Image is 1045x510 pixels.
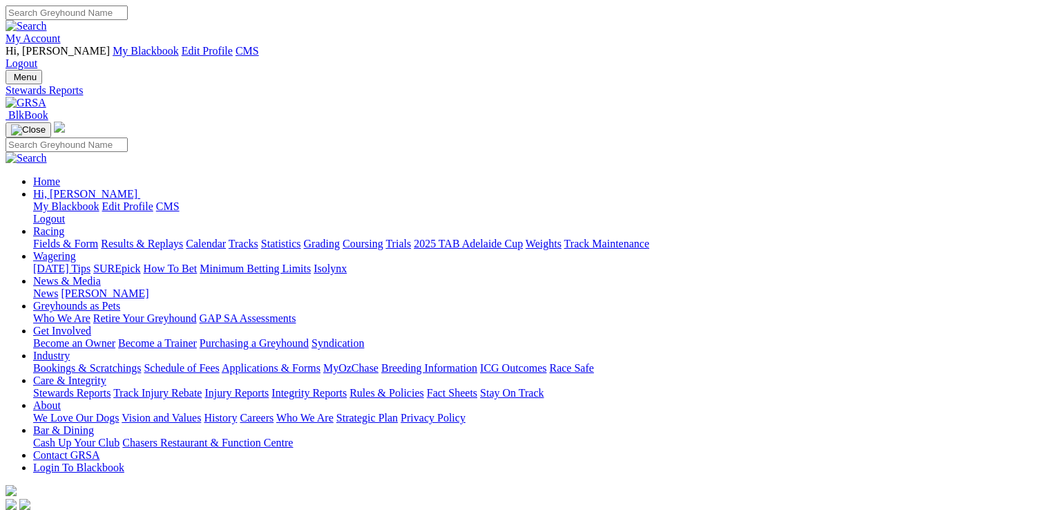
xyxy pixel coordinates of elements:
[33,176,60,187] a: Home
[61,287,148,299] a: [PERSON_NAME]
[33,362,141,374] a: Bookings & Scratchings
[343,238,383,249] a: Coursing
[33,350,70,361] a: Industry
[414,238,523,249] a: 2025 TAB Adelaide Cup
[6,45,110,57] span: Hi, [PERSON_NAME]
[33,337,115,349] a: Become an Owner
[381,362,477,374] a: Breeding Information
[204,412,237,424] a: History
[33,375,106,386] a: Care & Integrity
[6,122,51,138] button: Toggle navigation
[144,362,219,374] a: Schedule of Fees
[33,263,1039,275] div: Wagering
[564,238,649,249] a: Track Maintenance
[33,387,111,399] a: Stewards Reports
[6,97,46,109] img: GRSA
[186,238,226,249] a: Calendar
[336,412,398,424] a: Strategic Plan
[122,412,201,424] a: Vision and Values
[6,57,37,69] a: Logout
[6,6,128,20] input: Search
[54,122,65,133] img: logo-grsa-white.png
[33,263,90,274] a: [DATE] Tips
[6,84,1039,97] a: Stewards Reports
[33,312,90,324] a: Who We Are
[118,337,197,349] a: Become a Trainer
[385,238,411,249] a: Trials
[93,312,197,324] a: Retire Your Greyhound
[33,437,119,448] a: Cash Up Your Club
[33,275,101,287] a: News & Media
[204,387,269,399] a: Injury Reports
[144,263,198,274] a: How To Bet
[33,300,120,312] a: Greyhounds as Pets
[236,45,259,57] a: CMS
[33,200,99,212] a: My Blackbook
[33,188,137,200] span: Hi, [PERSON_NAME]
[311,337,364,349] a: Syndication
[33,225,64,237] a: Racing
[480,387,544,399] a: Stay On Track
[6,109,48,121] a: BlkBook
[33,325,91,337] a: Get Involved
[6,20,47,32] img: Search
[314,263,347,274] a: Isolynx
[33,462,124,473] a: Login To Blackbook
[33,387,1039,399] div: Care & Integrity
[11,124,46,135] img: Close
[113,45,179,57] a: My Blackbook
[113,387,202,399] a: Track Injury Rebate
[156,200,180,212] a: CMS
[480,362,546,374] a: ICG Outcomes
[33,250,76,262] a: Wagering
[33,238,98,249] a: Fields & Form
[14,72,37,82] span: Menu
[8,109,48,121] span: BlkBook
[6,499,17,510] img: facebook.svg
[33,424,94,436] a: Bar & Dining
[6,485,17,496] img: logo-grsa-white.png
[304,238,340,249] a: Grading
[33,412,119,424] a: We Love Our Dogs
[6,152,47,164] img: Search
[33,337,1039,350] div: Get Involved
[33,399,61,411] a: About
[6,32,61,44] a: My Account
[33,362,1039,375] div: Industry
[6,45,1039,70] div: My Account
[182,45,233,57] a: Edit Profile
[33,437,1039,449] div: Bar & Dining
[19,499,30,510] img: twitter.svg
[222,362,320,374] a: Applications & Forms
[33,213,65,225] a: Logout
[271,387,347,399] a: Integrity Reports
[6,138,128,152] input: Search
[93,263,140,274] a: SUREpick
[6,70,42,84] button: Toggle navigation
[261,238,301,249] a: Statistics
[33,449,99,461] a: Contact GRSA
[549,362,593,374] a: Race Safe
[240,412,274,424] a: Careers
[200,263,311,274] a: Minimum Betting Limits
[323,362,378,374] a: MyOzChase
[401,412,466,424] a: Privacy Policy
[200,312,296,324] a: GAP SA Assessments
[33,200,1039,225] div: Hi, [PERSON_NAME]
[33,188,140,200] a: Hi, [PERSON_NAME]
[33,287,58,299] a: News
[276,412,334,424] a: Who We Are
[349,387,424,399] a: Rules & Policies
[33,412,1039,424] div: About
[229,238,258,249] a: Tracks
[526,238,562,249] a: Weights
[200,337,309,349] a: Purchasing a Greyhound
[427,387,477,399] a: Fact Sheets
[122,437,293,448] a: Chasers Restaurant & Function Centre
[33,287,1039,300] div: News & Media
[101,238,183,249] a: Results & Replays
[33,238,1039,250] div: Racing
[33,312,1039,325] div: Greyhounds as Pets
[102,200,153,212] a: Edit Profile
